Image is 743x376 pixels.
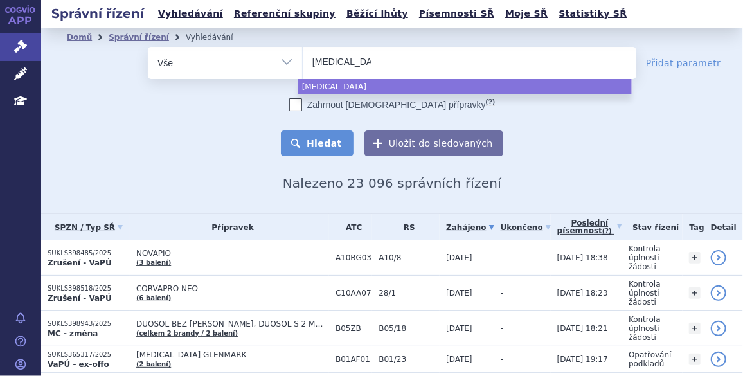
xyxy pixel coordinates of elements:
[629,315,661,342] span: Kontrola úplnosti žádosti
[372,214,440,240] th: RS
[48,329,98,338] strong: MC - změna
[557,253,608,262] span: [DATE] 18:38
[336,355,372,364] span: B01AF01
[629,350,672,368] span: Opatřování podkladů
[602,228,612,235] abbr: (?)
[186,28,250,47] li: Vyhledávání
[379,355,440,364] span: B01/23
[136,249,329,258] span: NOVAPIO
[343,5,412,22] a: Běžící lhůty
[136,350,329,359] span: [MEDICAL_DATA] GLENMARK
[364,130,503,156] button: Uložit do sledovaných
[48,219,130,237] a: SPZN / Typ SŘ
[336,324,372,333] span: B05ZB
[379,253,440,262] span: A10/8
[136,319,329,328] span: DUOSOL BEZ [PERSON_NAME], DUOSOL S 2 MMOL/[PERSON_NAME]
[629,244,661,271] span: Kontrola úplnosti žádosti
[48,294,112,303] strong: Zrušení - VaPÚ
[446,289,472,298] span: [DATE]
[281,130,354,156] button: Hledat
[336,253,372,262] span: A10BG03
[486,98,495,106] abbr: (?)
[689,252,701,264] a: +
[48,249,130,258] p: SUKLS398485/2025
[704,214,743,240] th: Detail
[689,354,701,365] a: +
[557,289,608,298] span: [DATE] 18:23
[501,355,503,364] span: -
[136,259,171,266] a: (3 balení)
[336,289,372,298] span: C10AA07
[48,258,112,267] strong: Zrušení - VaPÚ
[48,350,130,359] p: SUKLS365317/2025
[283,175,501,191] span: Nalezeno 23 096 správních řízení
[289,98,495,111] label: Zahrnout [DEMOGRAPHIC_DATA] přípravky
[446,253,472,262] span: [DATE]
[48,284,130,293] p: SUKLS398518/2025
[557,324,608,333] span: [DATE] 18:21
[689,287,701,299] a: +
[136,361,171,368] a: (2 balení)
[555,5,631,22] a: Statistiky SŘ
[136,294,171,301] a: (6 balení)
[379,289,440,298] span: 28/1
[329,214,372,240] th: ATC
[415,5,498,22] a: Písemnosti SŘ
[446,324,472,333] span: [DATE]
[711,285,726,301] a: detail
[298,79,632,94] li: [MEDICAL_DATA]
[48,360,109,369] strong: VaPÚ - ex-offo
[711,352,726,367] a: detail
[379,324,440,333] span: B05/18
[48,319,130,328] p: SUKLS398943/2025
[501,5,551,22] a: Moje SŘ
[629,280,661,307] span: Kontrola úplnosti žádosti
[689,323,701,334] a: +
[109,33,169,42] a: Správní řízení
[646,57,721,69] a: Přidat parametr
[130,214,329,240] th: Přípravek
[136,284,329,293] span: CORVAPRO NEO
[136,330,238,337] a: (celkem 2 brandy / 2 balení)
[622,214,683,240] th: Stav řízení
[446,355,472,364] span: [DATE]
[154,5,227,22] a: Vyhledávání
[557,355,608,364] span: [DATE] 19:17
[501,253,503,262] span: -
[230,5,339,22] a: Referenční skupiny
[711,250,726,265] a: detail
[683,214,704,240] th: Tag
[557,214,622,240] a: Poslednípísemnost(?)
[67,33,92,42] a: Domů
[711,321,726,336] a: detail
[446,219,494,237] a: Zahájeno
[501,289,503,298] span: -
[501,219,551,237] a: Ukončeno
[41,4,154,22] h2: Správní řízení
[501,324,503,333] span: -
